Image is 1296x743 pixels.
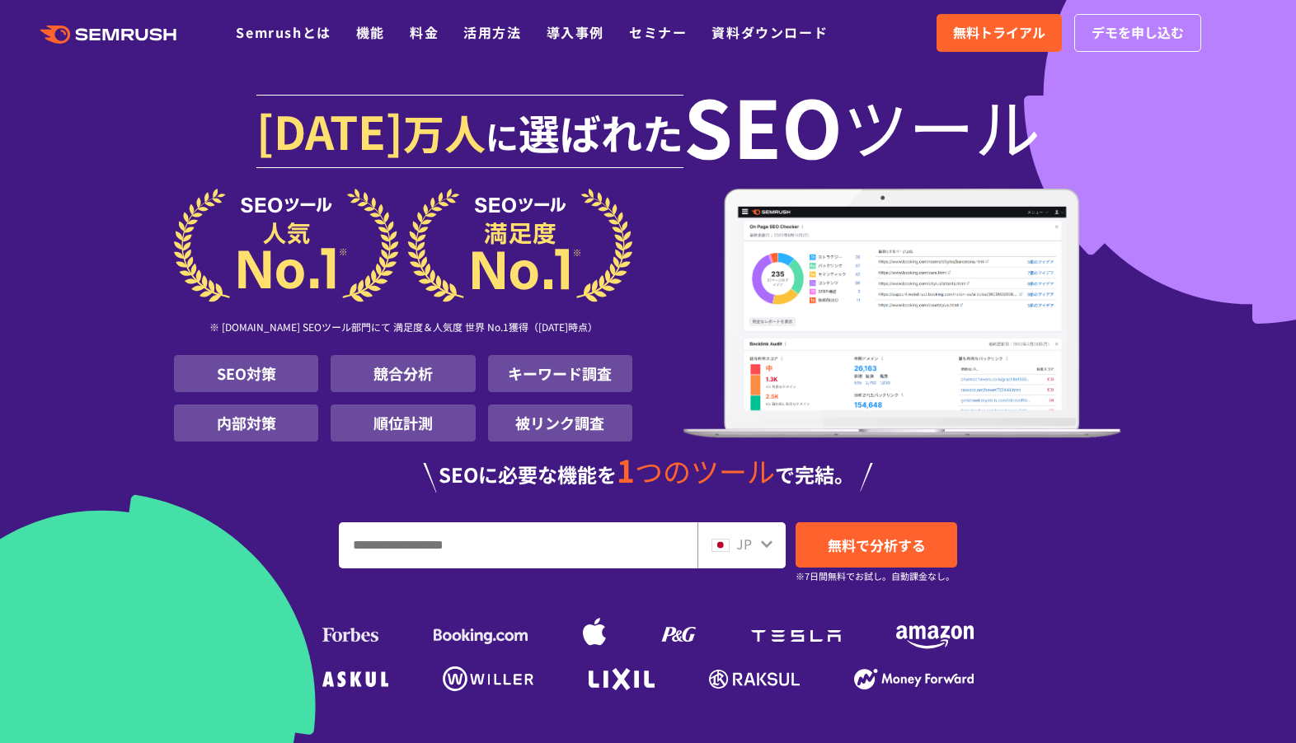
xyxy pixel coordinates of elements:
[256,97,403,163] span: [DATE]
[828,535,926,555] span: 無料で分析する
[174,302,632,355] div: ※ [DOMAIN_NAME] SEOツール部門にて 満足度＆人気度 世界 No.1獲得（[DATE]時点）
[953,22,1045,44] span: 無料トライアル
[174,455,1122,493] div: SEOに必要な機能を
[486,112,519,160] span: に
[174,404,318,442] li: 内部対策
[410,22,439,42] a: 料金
[1074,14,1201,52] a: デモを申し込む
[1092,22,1184,44] span: デモを申し込む
[629,22,687,42] a: セミナー
[711,22,828,42] a: 資料ダウンロード
[775,460,854,488] span: で完結。
[488,404,632,442] li: 被リンク調査
[463,22,521,42] a: 活用方法
[796,522,957,568] a: 無料で分析する
[519,102,683,161] span: 選ばれた
[174,355,318,392] li: SEO対策
[547,22,604,42] a: 導入事例
[403,102,486,161] span: 万人
[937,14,1062,52] a: 無料トライアル
[488,355,632,392] li: キーワード調査
[635,451,775,491] span: つのツール
[736,534,752,554] span: JP
[236,22,331,42] a: Semrushとは
[617,447,635,492] span: 1
[843,92,1040,158] span: ツール
[331,355,475,392] li: 競合分析
[331,404,475,442] li: 順位計測
[340,523,697,568] input: URL、キーワードを入力してください
[356,22,385,42] a: 機能
[796,568,955,584] small: ※7日間無料でお試し。自動課金なし。
[683,92,843,158] span: SEO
